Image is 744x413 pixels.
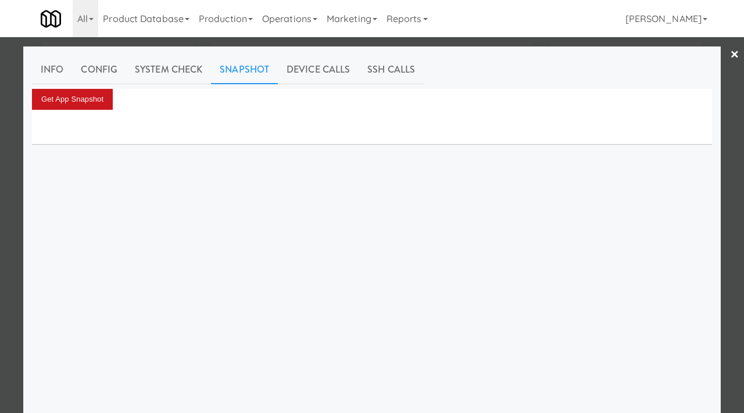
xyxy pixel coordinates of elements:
a: Config [72,55,126,84]
button: Get App Snapshot [32,89,113,110]
a: × [730,37,739,73]
a: System Check [126,55,211,84]
a: Snapshot [211,55,278,84]
img: Micromart [41,9,61,29]
a: Device Calls [278,55,359,84]
a: SSH Calls [359,55,424,84]
a: Info [32,55,72,84]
